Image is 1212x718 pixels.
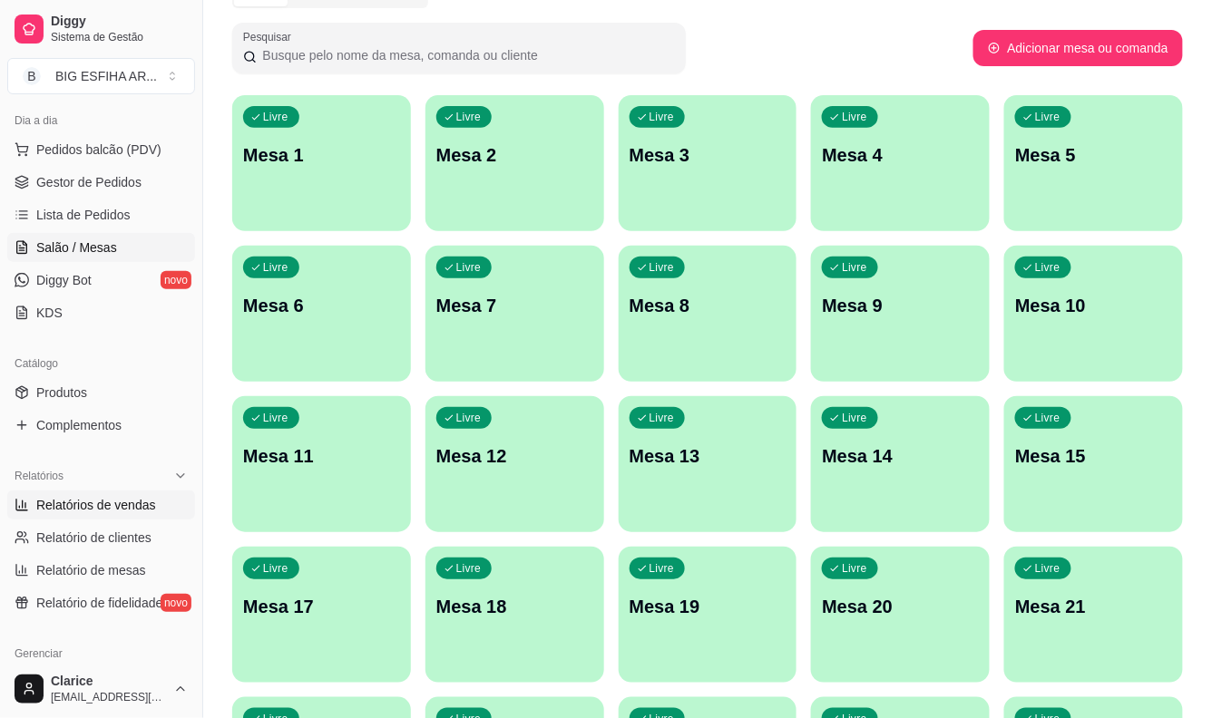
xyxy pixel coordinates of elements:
p: Mesa 11 [243,443,400,469]
a: DiggySistema de Gestão [7,7,195,51]
button: LivreMesa 17 [232,547,411,683]
div: Dia a dia [7,106,195,135]
p: Mesa 2 [436,142,593,168]
p: Livre [263,260,288,275]
p: Mesa 6 [243,293,400,318]
div: Catálogo [7,349,195,378]
p: Mesa 1 [243,142,400,168]
p: Mesa 14 [822,443,979,469]
p: Livre [650,110,675,124]
a: Relatório de clientes [7,523,195,552]
span: Relatórios de vendas [36,496,156,514]
button: LivreMesa 1 [232,95,411,231]
p: Mesa 3 [630,142,787,168]
p: Livre [650,561,675,576]
p: Mesa 8 [630,293,787,318]
p: Mesa 5 [1015,142,1172,168]
p: Livre [263,561,288,576]
p: Livre [842,561,867,576]
span: Clarice [51,674,166,690]
button: LivreMesa 8 [619,246,797,382]
span: Relatório de mesas [36,561,146,579]
input: Pesquisar [257,46,675,64]
a: Complementos [7,411,195,440]
span: B [23,67,41,85]
span: KDS [36,304,63,322]
span: Sistema de Gestão [51,30,188,44]
button: LivreMesa 5 [1004,95,1183,231]
button: LivreMesa 6 [232,246,411,382]
p: Livre [1035,110,1060,124]
span: Produtos [36,383,87,402]
a: Diggy Botnovo [7,266,195,295]
button: Pedidos balcão (PDV) [7,135,195,164]
a: Relatório de fidelidadenovo [7,588,195,617]
button: LivreMesa 19 [619,547,797,683]
p: Mesa 19 [630,594,787,619]
button: LivreMesa 13 [619,396,797,532]
p: Livre [263,110,288,124]
div: BIG ESFIHA AR ... [55,67,157,85]
p: Mesa 15 [1015,443,1172,469]
button: Adicionar mesa ou comanda [973,30,1183,66]
span: Lista de Pedidos [36,206,131,224]
a: Produtos [7,378,195,407]
p: Mesa 9 [822,293,979,318]
button: LivreMesa 18 [425,547,604,683]
p: Mesa 4 [822,142,979,168]
a: Gestor de Pedidos [7,168,195,197]
button: LivreMesa 21 [1004,547,1183,683]
span: Pedidos balcão (PDV) [36,141,161,159]
a: Relatório de mesas [7,556,195,585]
p: Livre [1035,260,1060,275]
p: Livre [842,110,867,124]
button: LivreMesa 7 [425,246,604,382]
p: Livre [842,411,867,425]
span: Gestor de Pedidos [36,173,142,191]
button: LivreMesa 20 [811,547,990,683]
a: Salão / Mesas [7,233,195,262]
button: LivreMesa 11 [232,396,411,532]
button: LivreMesa 15 [1004,396,1183,532]
a: KDS [7,298,195,327]
p: Livre [650,260,675,275]
p: Mesa 20 [822,594,979,619]
button: LivreMesa 3 [619,95,797,231]
p: Livre [650,411,675,425]
p: Mesa 12 [436,443,593,469]
button: LivreMesa 14 [811,396,990,532]
button: LivreMesa 2 [425,95,604,231]
button: LivreMesa 9 [811,246,990,382]
p: Livre [1035,411,1060,425]
label: Pesquisar [243,29,298,44]
p: Mesa 13 [630,443,787,469]
button: Clarice[EMAIL_ADDRESS][DOMAIN_NAME] [7,667,195,711]
p: Livre [456,561,482,576]
div: Gerenciar [7,639,195,668]
button: LivreMesa 12 [425,396,604,532]
p: Mesa 7 [436,293,593,318]
p: Livre [456,260,482,275]
button: LivreMesa 4 [811,95,990,231]
p: Livre [1035,561,1060,576]
span: Diggy Bot [36,271,92,289]
p: Mesa 17 [243,594,400,619]
span: Complementos [36,416,122,434]
a: Lista de Pedidos [7,200,195,229]
p: Mesa 21 [1015,594,1172,619]
button: Select a team [7,58,195,94]
p: Mesa 10 [1015,293,1172,318]
p: Livre [842,260,867,275]
button: LivreMesa 10 [1004,246,1183,382]
span: [EMAIL_ADDRESS][DOMAIN_NAME] [51,690,166,704]
span: Relatório de fidelidade [36,594,162,612]
p: Livre [263,411,288,425]
span: Relatório de clientes [36,529,151,547]
p: Livre [456,411,482,425]
span: Diggy [51,14,188,30]
a: Relatórios de vendas [7,490,195,519]
p: Mesa 18 [436,594,593,619]
p: Livre [456,110,482,124]
span: Salão / Mesas [36,238,117,257]
span: Relatórios [15,469,64,483]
